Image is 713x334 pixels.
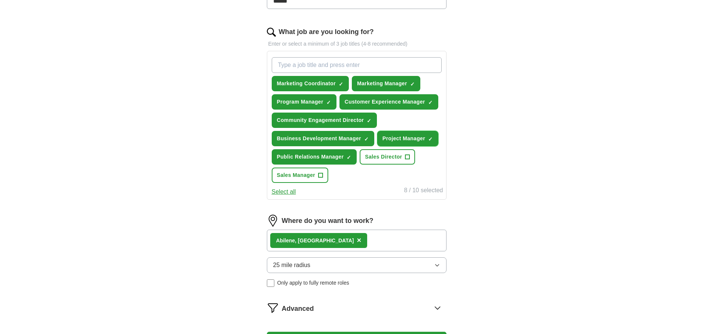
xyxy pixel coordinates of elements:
span: Project Manager [383,135,425,143]
button: Community Engagement Director✓ [272,113,377,128]
button: Business Development Manager✓ [272,131,374,146]
span: Community Engagement Director [277,116,364,124]
label: Where do you want to work? [282,216,374,226]
img: filter [267,302,279,314]
span: Only apply to fully remote roles [277,279,349,287]
button: 25 mile radius [267,257,447,273]
span: Marketing Manager [357,80,407,88]
span: Program Manager [277,98,323,106]
img: search.png [267,28,276,37]
span: Marketing Coordinator [277,80,336,88]
span: ✓ [410,81,415,87]
span: ✓ [364,136,369,142]
span: ✓ [428,136,433,142]
span: × [357,236,361,244]
span: ✓ [339,81,343,87]
span: Public Relations Manager [277,153,344,161]
button: × [357,235,361,246]
input: Type a job title and press enter [272,57,442,73]
strong: Abilene [276,238,295,243]
span: 25 mile radius [273,261,311,270]
button: Marketing Coordinator✓ [272,76,349,91]
span: ✓ [428,99,433,105]
div: 8 / 10 selected [404,186,443,196]
span: ✓ [326,99,331,105]
img: location.png [267,215,279,227]
span: Advanced [282,304,314,314]
p: Enter or select a minimum of 3 job titles (4-8 recommended) [267,40,447,48]
span: Customer Experience Manager [345,98,425,106]
span: ✓ [347,154,351,160]
span: ✓ [367,118,371,124]
button: Marketing Manager✓ [352,76,420,91]
span: Sales Director [365,153,402,161]
button: Sales Director [360,149,415,165]
button: Project Manager✓ [377,131,438,146]
div: , [GEOGRAPHIC_DATA] [276,237,354,245]
button: Select all [272,187,296,196]
label: What job are you looking for? [279,27,374,37]
button: Program Manager✓ [272,94,336,110]
span: Sales Manager [277,171,316,179]
span: Business Development Manager [277,135,361,143]
input: Only apply to fully remote roles [267,279,274,287]
button: Sales Manager [272,168,329,183]
button: Customer Experience Manager✓ [339,94,438,110]
button: Public Relations Manager✓ [272,149,357,165]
